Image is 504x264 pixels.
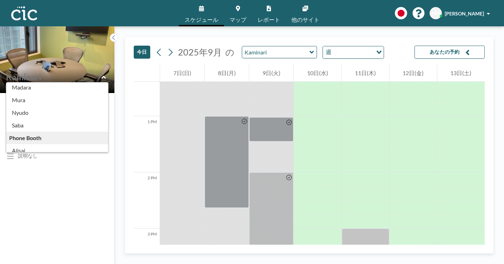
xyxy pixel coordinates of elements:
[18,153,38,159] div: 説明なし
[178,47,222,57] span: 2025年9月
[432,10,440,16] span: MH
[445,11,484,16] span: [PERSON_NAME]
[415,46,485,59] button: あなたの予約
[291,17,319,22] span: 他のサイト
[6,144,108,157] div: Ajisai
[6,81,108,94] div: Madara
[6,106,108,119] div: Nyudo
[437,64,485,82] div: 13日(土)
[6,82,20,90] span: 階：7
[294,64,341,82] div: 10日(水)
[6,72,101,82] input: Kaminari
[6,119,108,132] div: Saba
[230,17,246,22] span: マップ
[333,48,372,57] input: Search for option
[225,47,234,58] span: の
[134,46,150,59] button: 今日
[249,64,293,82] div: 9日(火)
[324,48,333,57] span: 週
[134,60,160,116] div: 12 PM
[185,17,218,22] span: スケジュール
[342,64,389,82] div: 11日(木)
[160,64,204,82] div: 7日(日)
[134,172,160,229] div: 2 PM
[134,116,160,172] div: 1 PM
[242,46,310,58] input: Kaminari
[11,6,37,20] img: organization-logo
[258,17,280,22] span: レポート
[323,46,384,58] div: Search for option
[205,64,249,82] div: 8日(月)
[6,94,108,106] div: Mura
[6,132,108,144] div: Phone Booth
[390,64,437,82] div: 12日(金)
